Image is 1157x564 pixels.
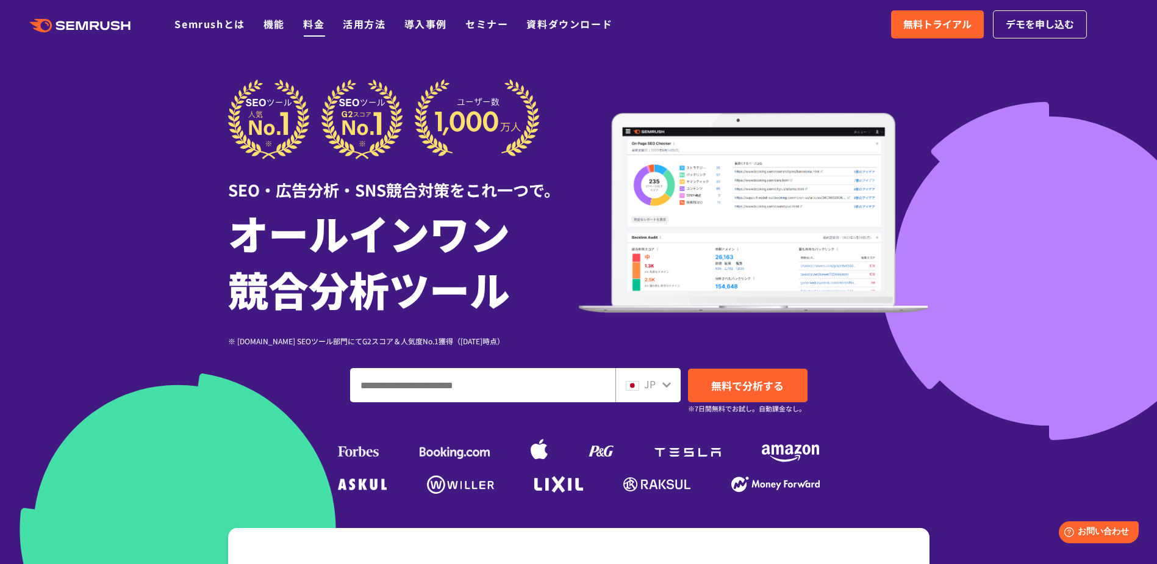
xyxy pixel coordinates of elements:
[711,378,784,393] span: 無料で分析する
[343,16,385,31] a: 活用方法
[993,10,1087,38] a: デモを申し込む
[891,10,984,38] a: 無料トライアル
[263,16,285,31] a: 機能
[644,377,656,391] span: JP
[688,369,808,402] a: 無料で分析する
[351,369,615,402] input: ドメイン、キーワードまたはURLを入力してください
[465,16,508,31] a: セミナー
[404,16,447,31] a: 導入事例
[1048,516,1144,551] iframe: Help widget launcher
[688,403,806,414] small: ※7日間無料でお試し。自動課金なし。
[903,16,972,32] span: 無料トライアル
[228,159,579,201] div: SEO・広告分析・SNS競合対策をこれ一つで。
[526,16,612,31] a: 資料ダウンロード
[174,16,245,31] a: Semrushとは
[303,16,324,31] a: 料金
[1006,16,1074,32] span: デモを申し込む
[228,204,579,317] h1: オールインワン 競合分析ツール
[228,335,579,347] div: ※ [DOMAIN_NAME] SEOツール部門にてG2スコア＆人気度No.1獲得（[DATE]時点）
